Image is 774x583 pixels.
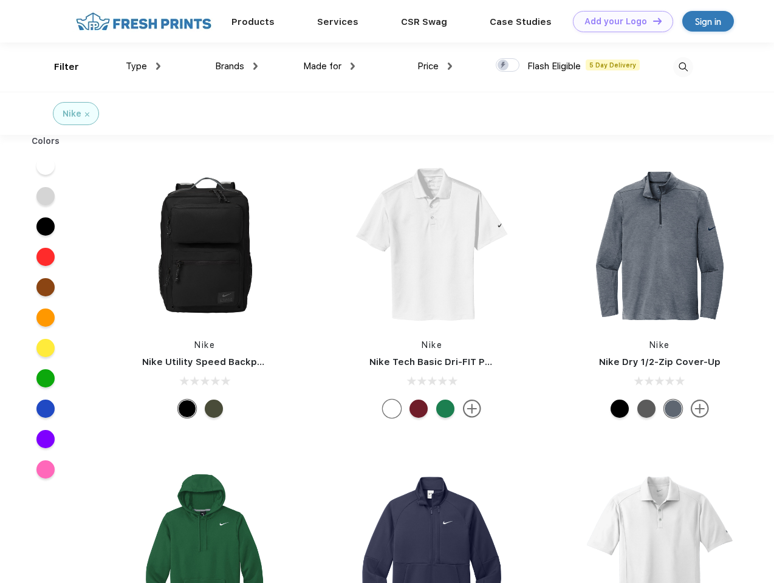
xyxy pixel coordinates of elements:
[194,340,215,350] a: Nike
[54,60,79,74] div: Filter
[85,112,89,117] img: filter_cancel.svg
[351,165,513,327] img: func=resize&h=266
[156,63,160,70] img: dropdown.png
[649,340,670,350] a: Nike
[422,340,442,350] a: Nike
[369,356,499,367] a: Nike Tech Basic Dri-FIT Polo
[22,135,69,148] div: Colors
[586,60,640,70] span: 5 Day Delivery
[409,400,428,418] div: Team Red
[436,400,454,418] div: Luck Green
[231,16,275,27] a: Products
[691,400,709,418] img: more.svg
[448,63,452,70] img: dropdown.png
[72,11,215,32] img: fo%20logo%202.webp
[637,400,656,418] div: Black Heather
[317,16,358,27] a: Services
[401,16,447,27] a: CSR Swag
[303,61,341,72] span: Made for
[579,165,741,327] img: func=resize&h=266
[599,356,721,367] a: Nike Dry 1/2-Zip Cover-Up
[253,63,258,70] img: dropdown.png
[126,61,147,72] span: Type
[205,400,223,418] div: Cargo Khaki
[584,16,647,27] div: Add your Logo
[383,400,401,418] div: White
[664,400,682,418] div: Navy Heather
[124,165,286,327] img: func=resize&h=266
[653,18,662,24] img: DT
[673,57,693,77] img: desktop_search.svg
[463,400,481,418] img: more.svg
[417,61,439,72] span: Price
[351,63,355,70] img: dropdown.png
[682,11,734,32] a: Sign in
[63,107,81,120] div: Nike
[695,15,721,29] div: Sign in
[527,61,581,72] span: Flash Eligible
[178,400,196,418] div: Black
[215,61,244,72] span: Brands
[611,400,629,418] div: Black
[142,356,273,367] a: Nike Utility Speed Backpack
